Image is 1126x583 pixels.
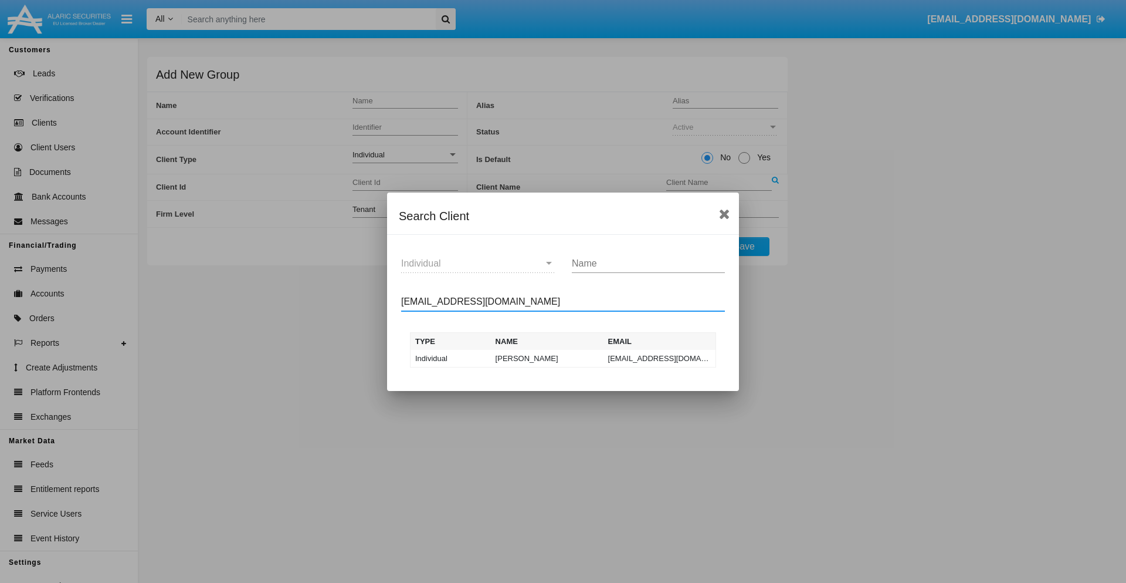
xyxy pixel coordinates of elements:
th: Name [491,332,603,350]
td: Individual [411,350,491,368]
div: Search Client [399,207,727,225]
th: Type [411,332,491,350]
th: Email [603,332,716,350]
td: [EMAIL_ADDRESS][DOMAIN_NAME] [603,350,716,368]
span: Individual [401,258,441,268]
td: [PERSON_NAME] [491,350,603,368]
